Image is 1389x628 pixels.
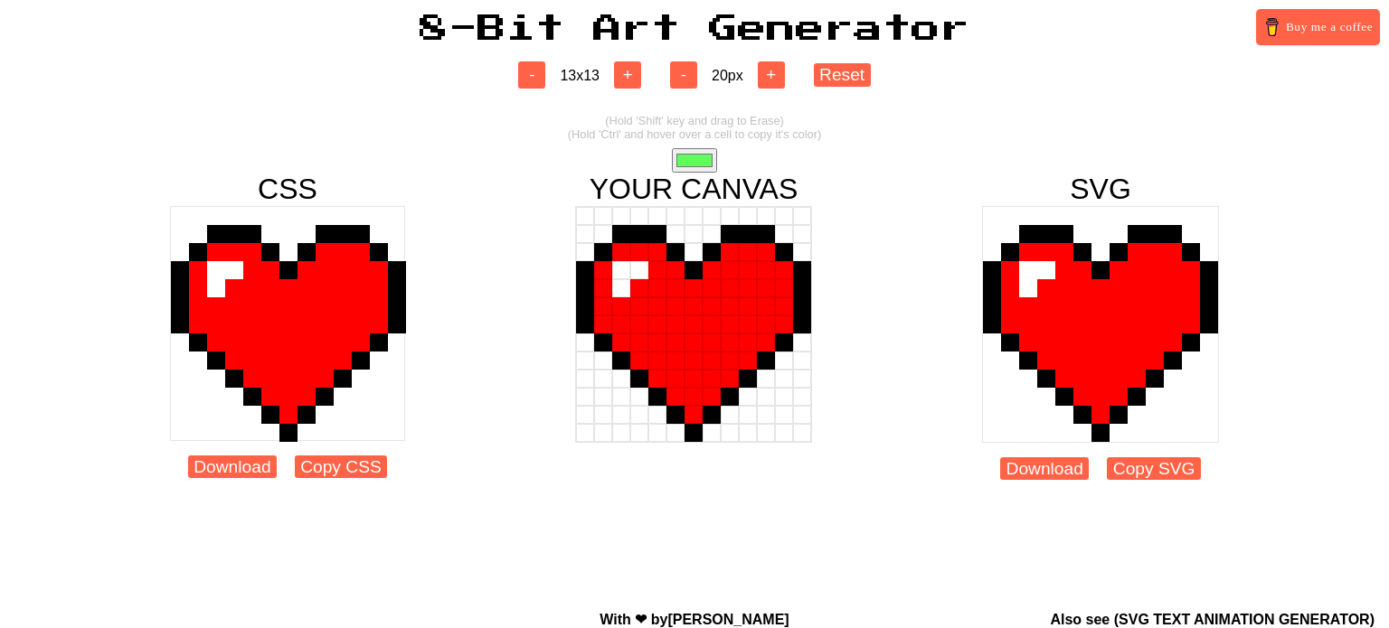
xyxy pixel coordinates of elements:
button: + [758,61,785,89]
button: Copy CSS [295,455,387,478]
a: Buy me a coffee [1256,9,1380,45]
span: YOUR CANVAS [590,173,798,206]
span: 13 x 13 [560,68,600,83]
a: [PERSON_NAME] [667,612,789,627]
button: Download [188,455,277,478]
span: Buy me a coffee [1286,18,1373,36]
button: Copy SVG [1107,457,1200,480]
button: + [614,61,641,89]
button: Reset [814,63,871,86]
a: SVG TEXT ANIMATION GENERATOR [1119,612,1370,627]
span: SVG [1070,173,1131,206]
span: (Hold 'Shift' key and drag to Erase) (Hold 'Ctrl' and hover over a cell to copy it's color) [568,114,821,141]
button: Download [1000,457,1089,480]
span: Also see ( ) [1050,612,1375,627]
span: CSS [258,173,317,206]
button: - [518,61,545,89]
span: 20 px [712,68,743,83]
button: - [670,61,697,89]
img: Buy me a coffee [1263,18,1281,36]
span: love [635,612,647,627]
